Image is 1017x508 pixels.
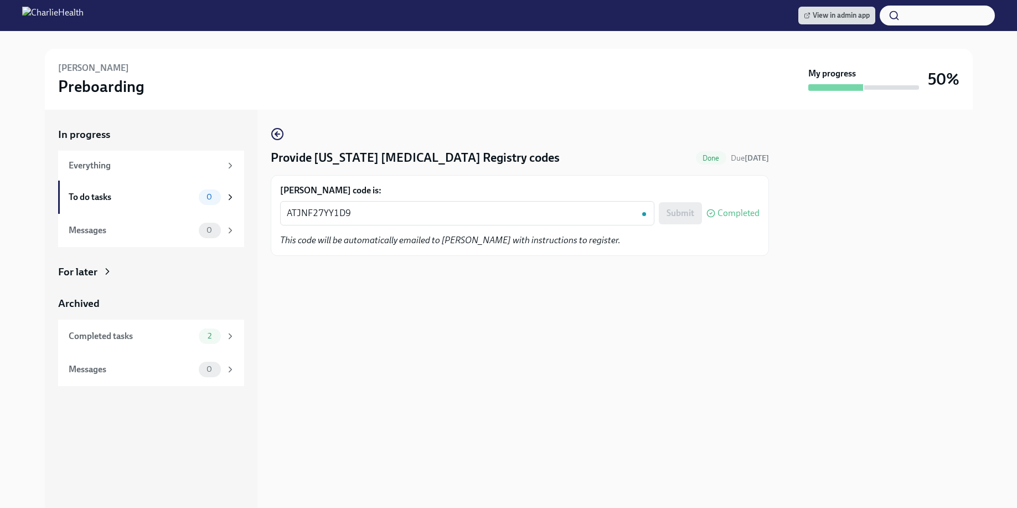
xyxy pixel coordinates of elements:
[22,7,84,24] img: CharlieHealth
[69,224,194,237] div: Messages
[731,153,769,163] span: Due
[808,68,856,80] strong: My progress
[58,127,244,142] a: In progress
[696,154,726,162] span: Done
[58,320,244,353] a: Completed tasks2
[798,7,875,24] a: View in admin app
[58,151,244,181] a: Everything
[69,160,221,172] div: Everything
[280,184,760,197] label: [PERSON_NAME] code is:
[58,296,244,311] a: Archived
[717,209,760,218] span: Completed
[58,62,129,74] h6: [PERSON_NAME]
[58,76,144,96] h3: Preboarding
[69,363,194,376] div: Messages
[280,235,621,245] em: This code will be automatically emailed to [PERSON_NAME] with instructions to register.
[271,150,560,166] h4: Provide [US_STATE] [MEDICAL_DATA] Registry codes
[200,365,219,373] span: 0
[69,191,194,203] div: To do tasks
[69,330,194,342] div: Completed tasks
[200,226,219,234] span: 0
[58,353,244,386] a: Messages0
[58,265,244,279] a: For later
[731,153,769,163] span: September 23rd, 2025 09:00
[200,193,219,201] span: 0
[928,69,959,89] h3: 50%
[745,153,769,163] strong: [DATE]
[287,207,648,220] textarea: ATJNF27YY1D9
[58,265,97,279] div: For later
[58,181,244,214] a: To do tasks0
[804,10,870,21] span: View in admin app
[201,332,218,340] span: 2
[58,214,244,247] a: Messages0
